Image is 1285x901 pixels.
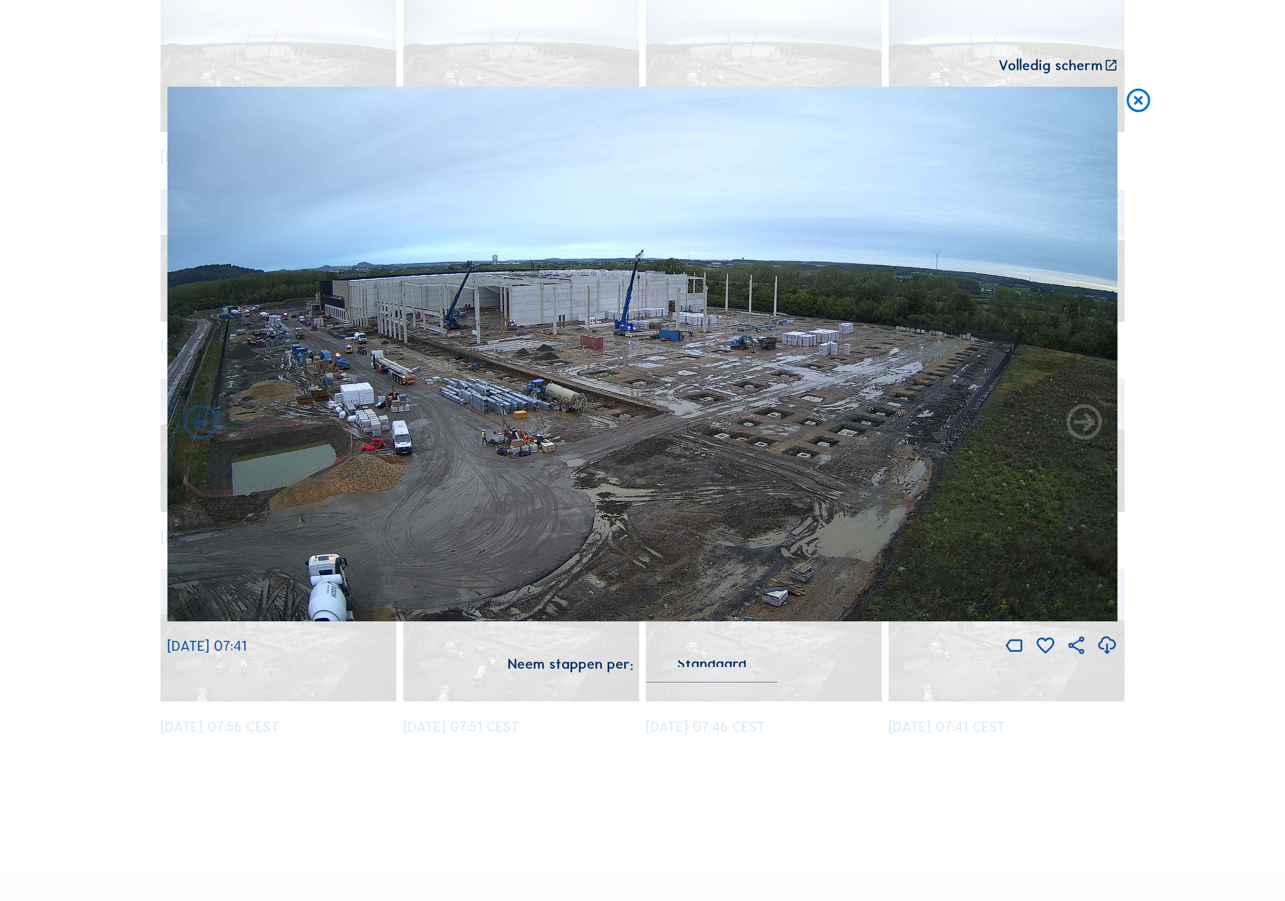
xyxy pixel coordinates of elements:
span: [DATE] 07:41 [167,637,246,654]
img: Image [167,87,1118,622]
div: Neem stappen per: [508,657,633,671]
i: Back [1063,402,1105,445]
i: Forward [180,402,222,445]
div: Volledig scherm [998,58,1103,73]
div: Standaard [677,660,746,667]
div: Standaard [646,660,777,682]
